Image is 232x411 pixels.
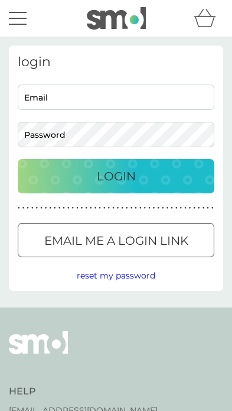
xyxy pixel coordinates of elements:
p: Email me a login link [44,231,188,250]
p: ● [121,205,123,211]
p: ● [22,205,25,211]
p: ● [135,205,137,211]
p: ● [202,205,205,211]
p: ● [189,205,191,211]
h3: login [18,54,214,70]
p: ● [117,205,119,211]
p: ● [130,205,133,211]
p: ● [126,205,128,211]
img: smol [9,331,68,371]
p: ● [90,205,92,211]
p: ● [162,205,164,211]
p: ● [58,205,61,211]
p: ● [94,205,97,211]
p: ● [99,205,101,211]
p: ● [198,205,200,211]
p: ● [103,205,106,211]
p: ● [139,205,142,211]
p: ● [175,205,178,211]
span: reset my password [77,270,155,281]
p: ● [157,205,159,211]
img: smol [87,7,146,30]
p: ● [193,205,195,211]
p: ● [36,205,38,211]
p: ● [108,205,110,211]
button: reset my password [77,269,155,282]
p: ● [54,205,56,211]
button: menu [9,7,27,30]
p: ● [27,205,29,211]
p: ● [144,205,146,211]
p: ● [148,205,151,211]
p: ● [72,205,74,211]
p: ● [171,205,173,211]
p: ● [166,205,169,211]
p: ● [112,205,115,211]
p: ● [18,205,20,211]
p: ● [76,205,79,211]
p: ● [67,205,70,211]
p: ● [180,205,182,211]
p: ● [153,205,155,211]
p: ● [207,205,209,211]
p: ● [184,205,187,211]
p: ● [85,205,87,211]
p: ● [31,205,34,211]
p: Login [97,167,136,186]
p: ● [45,205,47,211]
div: basket [194,7,223,30]
p: ● [211,205,214,211]
p: ● [40,205,43,211]
p: ● [49,205,51,211]
p: ● [81,205,83,211]
button: Login [18,159,214,193]
button: Email me a login link [18,223,214,257]
h4: Help [9,385,158,398]
p: ● [63,205,65,211]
